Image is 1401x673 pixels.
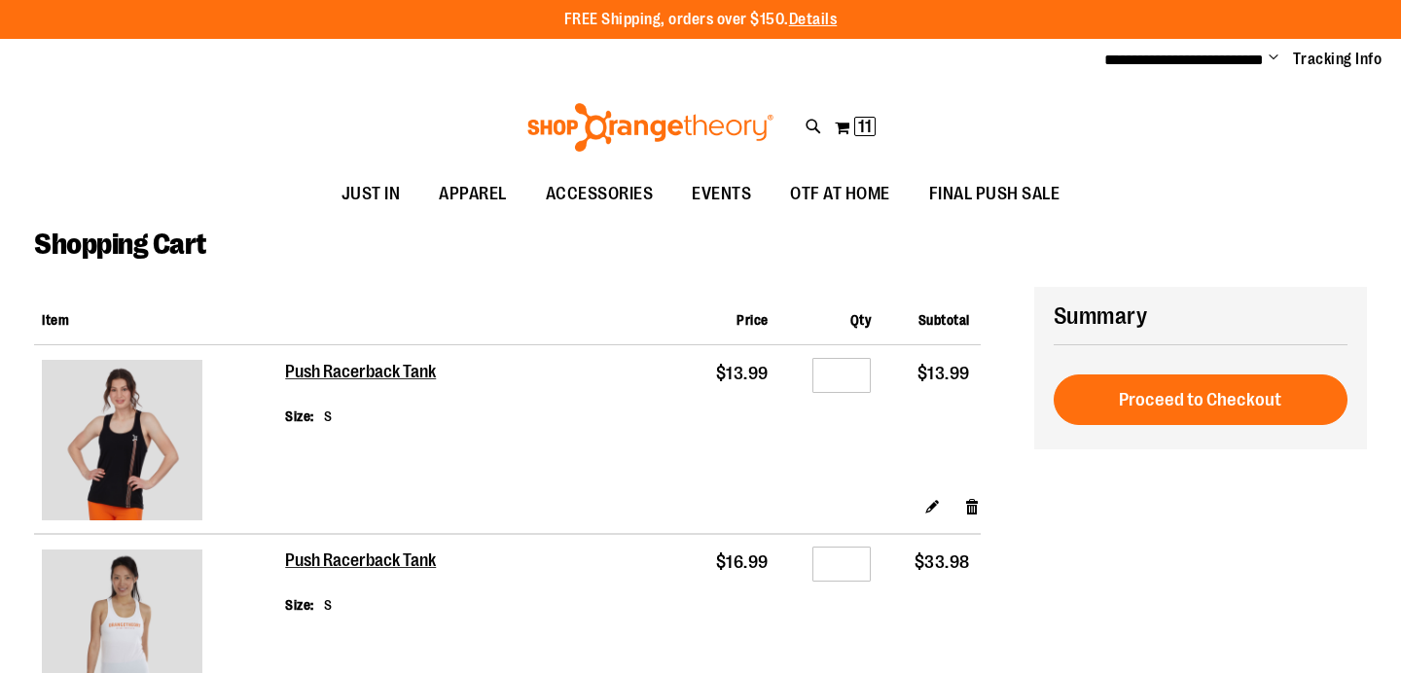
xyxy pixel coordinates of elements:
img: Shop Orangetheory [524,103,776,152]
dt: Size [285,407,314,426]
span: $13.99 [917,364,970,383]
a: APPAREL [419,172,526,217]
span: Qty [850,312,872,328]
a: FINAL PUSH SALE [910,172,1080,217]
a: EVENTS [672,172,771,217]
img: Push Racerback Tank [42,360,202,520]
span: Proceed to Checkout [1119,389,1281,410]
a: ACCESSORIES [526,172,673,217]
a: Tracking Info [1293,49,1383,70]
span: EVENTS [692,172,751,216]
a: OTF AT HOME [771,172,910,217]
span: $33.98 [915,552,970,572]
span: JUST IN [341,172,401,216]
dt: Size [285,595,314,615]
button: Account menu [1269,50,1278,69]
h2: Summary [1054,300,1348,333]
a: JUST IN [322,172,420,217]
a: Push Racerback Tank [42,360,277,525]
p: FREE Shipping, orders over $150. [564,9,838,31]
span: Price [736,312,769,328]
dd: S [324,595,333,615]
dd: S [324,407,333,426]
span: ACCESSORIES [546,172,654,216]
span: Item [42,312,69,328]
a: Push Racerback Tank [285,550,438,572]
button: Proceed to Checkout [1054,374,1348,425]
span: Shopping Cart [34,228,206,261]
span: OTF AT HOME [790,172,890,216]
span: $13.99 [716,364,769,383]
span: $16.99 [716,552,769,572]
span: FINAL PUSH SALE [929,172,1060,216]
a: Remove item [964,496,981,516]
span: 11 [858,117,872,136]
span: Subtotal [918,312,970,328]
span: APPAREL [439,172,507,216]
a: Push Racerback Tank [285,362,438,383]
a: Details [789,11,838,28]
